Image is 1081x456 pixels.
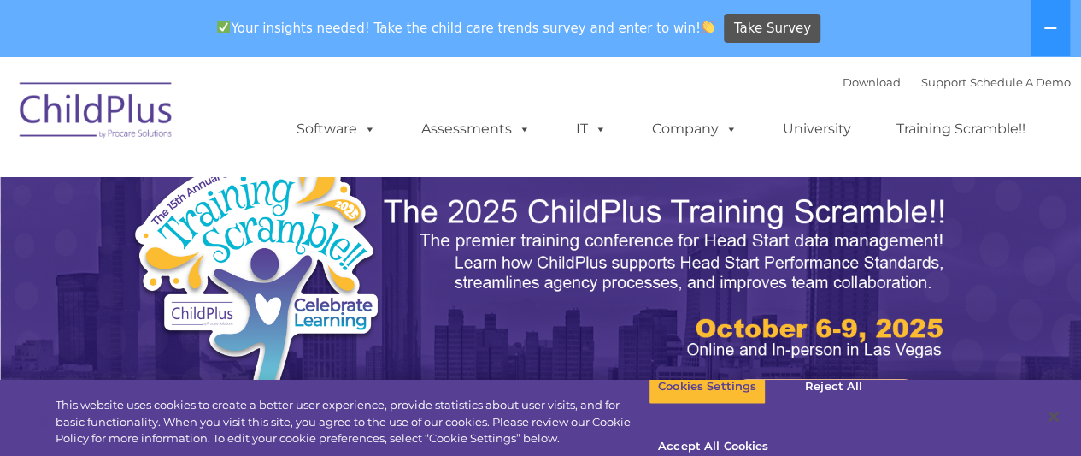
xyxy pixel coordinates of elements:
[734,14,811,44] span: Take Survey
[635,112,755,146] a: Company
[56,397,649,447] div: This website uses cookies to create a better user experience, provide statistics about user visit...
[279,112,393,146] a: Software
[780,369,887,405] button: Reject All
[210,11,722,44] span: Your insights needed! Take the child care trends survey and enter to win!
[11,70,182,156] img: ChildPlus by Procare Solutions
[649,369,766,405] button: Cookies Settings
[970,75,1071,89] a: Schedule A Demo
[879,112,1043,146] a: Training Scramble!!
[766,112,868,146] a: University
[559,112,624,146] a: IT
[238,183,310,196] span: Phone number
[1035,398,1072,435] button: Close
[921,75,966,89] a: Support
[734,379,917,427] a: Learn More
[404,112,548,146] a: Assessments
[843,75,901,89] a: Download
[702,21,714,33] img: 👏
[724,14,820,44] a: Take Survey
[843,75,1071,89] font: |
[217,21,230,33] img: ✅
[238,113,290,126] span: Last name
